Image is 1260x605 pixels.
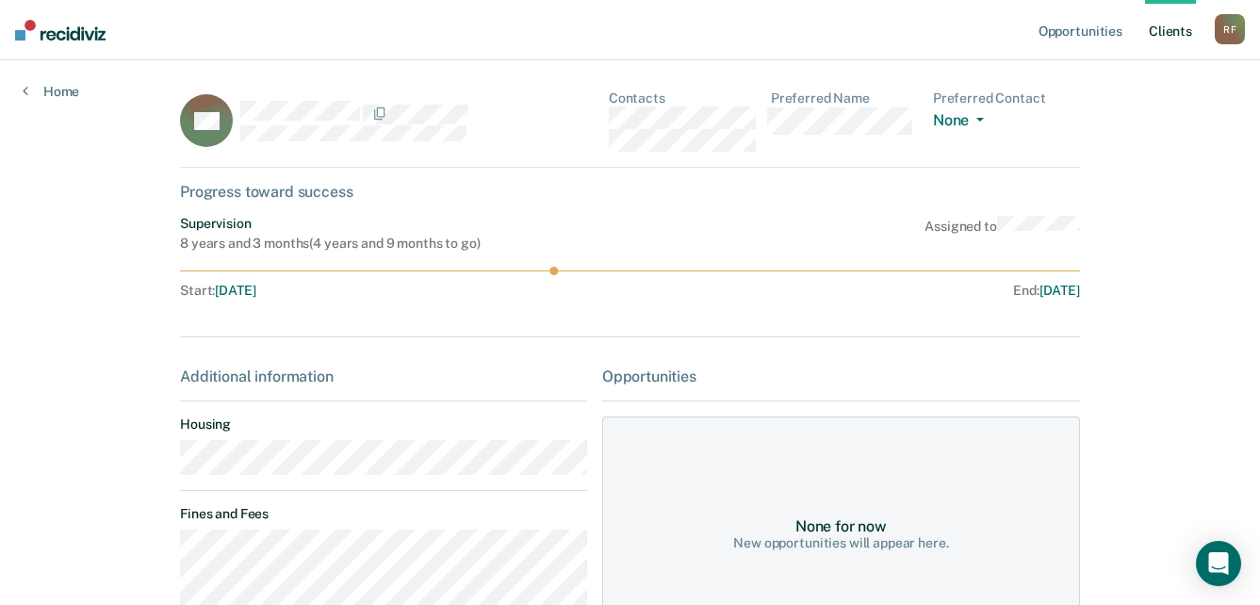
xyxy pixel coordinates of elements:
[771,90,918,106] dt: Preferred Name
[602,368,1080,385] div: Opportunities
[180,216,480,232] div: Supervision
[180,417,587,433] dt: Housing
[795,517,887,535] div: None for now
[1215,14,1245,44] div: R F
[23,83,79,100] a: Home
[638,283,1080,299] div: End :
[180,236,480,252] div: 8 years and 3 months ( 4 years and 9 months to go )
[1196,541,1241,586] div: Open Intercom Messenger
[180,283,630,299] div: Start :
[180,183,1080,201] div: Progress toward success
[1215,14,1245,44] button: RF
[609,90,756,106] dt: Contacts
[925,216,1080,252] div: Assigned to
[933,111,991,133] button: None
[180,506,587,522] dt: Fines and Fees
[733,535,948,551] div: New opportunities will appear here.
[15,20,106,41] img: Recidiviz
[933,90,1080,106] dt: Preferred Contact
[1039,283,1080,298] span: [DATE]
[215,283,255,298] span: [DATE]
[180,368,587,385] div: Additional information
